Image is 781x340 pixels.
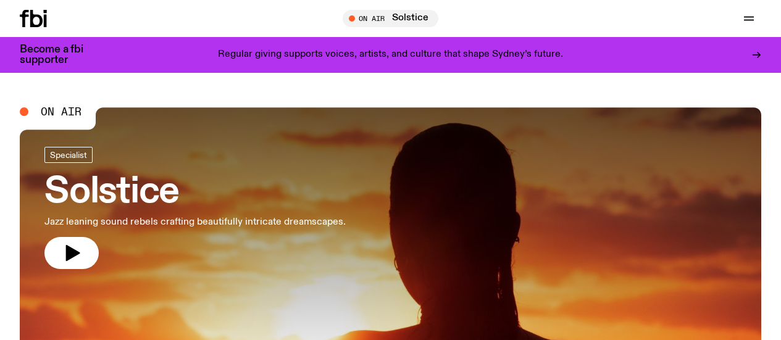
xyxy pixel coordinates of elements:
[44,175,346,210] h3: Solstice
[218,49,563,60] p: Regular giving supports voices, artists, and culture that shape Sydney’s future.
[41,106,81,117] span: On Air
[44,147,93,163] a: Specialist
[20,44,99,65] h3: Become a fbi supporter
[44,215,346,230] p: Jazz leaning sound rebels crafting beautifully intricate dreamscapes.
[343,10,438,27] button: On AirSolstice
[50,151,87,160] span: Specialist
[44,147,346,269] a: SolsticeJazz leaning sound rebels crafting beautifully intricate dreamscapes.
